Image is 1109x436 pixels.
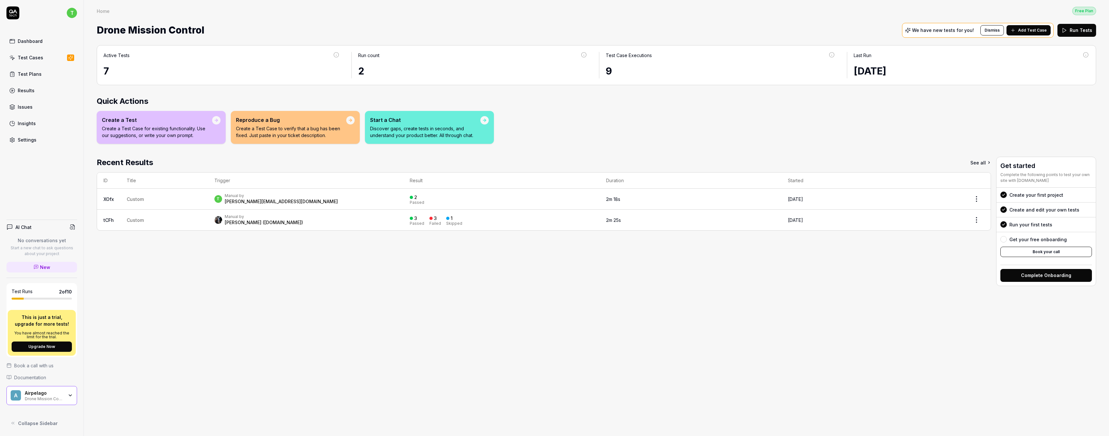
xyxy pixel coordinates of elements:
[127,196,144,202] span: Custom
[15,224,32,231] h4: AI Chat
[59,288,72,295] span: 2 of 10
[1072,7,1096,15] div: Free Plan
[97,157,153,168] h2: Recent Results
[6,51,77,64] a: Test Cases
[6,386,77,405] button: AAirpelagoDrone Mission Control
[12,331,72,339] p: You have almost reached the limit for the trial.
[102,125,212,139] p: Create a Test Case for existing functionality. Use our suggestions, or write your own prompt.
[410,222,424,225] div: Passed
[12,342,72,352] button: Upgrade Now
[18,420,58,427] span: Collapse Sidebar
[236,116,346,124] div: Reproduce a Bug
[6,245,77,257] p: Start a new chat to ask questions about your project
[370,116,480,124] div: Start a Chat
[788,196,803,202] time: [DATE]
[14,374,46,381] span: Documentation
[970,157,991,168] a: See all
[781,173,962,189] th: Started
[1009,236,1067,243] div: Get your free onboarding
[18,136,36,143] div: Settings
[18,38,43,45] div: Dashboard
[451,215,453,221] div: 1
[1000,269,1092,282] button: Complete Onboarding
[102,116,212,124] div: Create a Test
[25,396,64,401] div: Drone Mission Control
[214,195,222,203] span: t
[18,87,34,94] div: Results
[6,84,77,97] a: Results
[67,8,77,18] span: t
[1009,221,1052,228] div: Run your first tests
[12,314,72,327] p: This is just a trial, upgrade for more tests!
[606,52,652,59] div: Test Case Executions
[446,222,462,225] div: Skipped
[434,215,437,221] div: 3
[236,125,346,139] p: Create a Test Case to verify that a bug has been fixed. Just paste in your ticket description.
[912,28,974,33] p: We have new tests for you!
[225,219,303,226] div: [PERSON_NAME] ([DOMAIN_NAME])
[600,173,781,189] th: Duration
[11,390,21,401] span: A
[120,173,208,189] th: Title
[606,217,621,223] time: 2m 25s
[18,54,43,61] div: Test Cases
[6,362,77,369] a: Book a call with us
[18,120,36,127] div: Insights
[214,216,222,224] img: 05712e90-f4ae-4f2d-bd35-432edce69fe3.jpeg
[103,196,114,202] a: XOfx
[67,6,77,19] button: t
[103,64,340,78] div: 7
[14,362,54,369] span: Book a call with us
[1009,192,1063,198] div: Create your first project
[403,173,600,189] th: Result
[1018,27,1047,33] span: Add Test Case
[127,217,144,223] span: Custom
[1009,206,1079,213] div: Create and edit your own tests
[606,64,835,78] div: 9
[854,65,886,77] time: [DATE]
[97,22,204,39] span: Drone Mission Control
[225,214,303,219] div: Manual by
[414,194,417,200] div: 2
[25,390,64,396] div: Airpelago
[12,289,33,294] h5: Test Runs
[40,264,50,271] span: New
[6,68,77,80] a: Test Plans
[370,125,480,139] p: Discover gaps, create tests in seconds, and understand your product better. All through chat.
[18,104,33,110] div: Issues
[6,374,77,381] a: Documentation
[1006,25,1051,35] button: Add Test Case
[606,196,620,202] time: 2m 18s
[980,25,1004,35] button: Dismiss
[6,237,77,244] p: No conversations yet
[103,52,130,59] div: Active Tests
[410,201,424,204] div: Passed
[6,101,77,113] a: Issues
[97,95,1096,107] h2: Quick Actions
[6,35,77,47] a: Dashboard
[97,8,110,14] div: Home
[18,71,42,77] div: Test Plans
[208,173,403,189] th: Trigger
[788,217,803,223] time: [DATE]
[1000,161,1092,171] h3: Get started
[225,198,338,205] div: [PERSON_NAME][EMAIL_ADDRESS][DOMAIN_NAME]
[1000,172,1092,183] div: Complete the following points to test your own site with [DOMAIN_NAME]
[854,52,871,59] div: Last Run
[1000,247,1092,257] button: Book your call
[97,173,120,189] th: ID
[358,64,588,78] div: 2
[1072,6,1096,15] button: Free Plan
[225,193,338,198] div: Manual by
[1057,24,1096,37] button: Run Tests
[6,417,77,430] button: Collapse Sidebar
[429,222,441,225] div: Failed
[414,215,417,221] div: 3
[103,217,114,223] a: tCFh
[358,52,379,59] div: Run count
[6,117,77,130] a: Insights
[6,134,77,146] a: Settings
[6,262,77,272] a: New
